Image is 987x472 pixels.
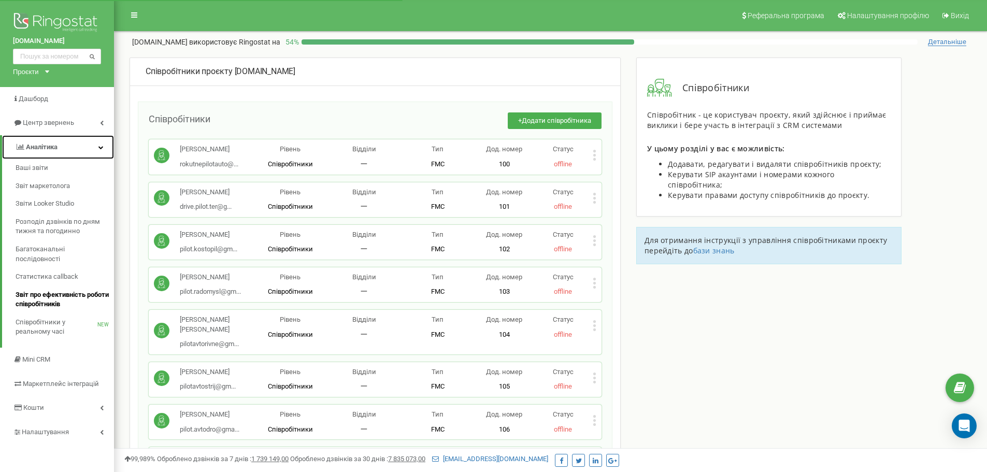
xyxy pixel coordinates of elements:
p: 106 [475,425,534,435]
p: 104 [475,330,534,340]
span: У цьому розділі у вас є можливість: [647,144,785,153]
p: [PERSON_NAME] [180,145,238,154]
span: Mini CRM [22,355,50,363]
a: Розподіл дзвінків по дням тижня та погодинно [16,213,114,240]
p: [PERSON_NAME] [180,188,232,197]
span: pilotavtostrij@gm... [180,382,236,390]
span: Співробітники [268,245,313,253]
p: 102 [475,245,534,254]
span: Співробітники [268,288,313,295]
span: Тип [432,231,444,238]
span: FMC [431,245,445,253]
span: pilot.radomysl@gm... [180,288,241,295]
a: Багатоканальні послідовності [16,240,114,268]
span: offline [554,203,572,210]
span: Реферальна програма [748,11,824,20]
span: 一 [361,382,367,390]
span: Налаштування [22,428,69,436]
p: 54 % [280,37,302,47]
span: Відділи [352,145,376,153]
span: Рівень [280,231,301,238]
span: Співробітники [149,113,210,124]
span: Центр звернень [23,119,74,126]
span: Звіт маркетолога [16,181,70,191]
span: Розподіл дзвінків по дням тижня та погодинно [16,217,109,236]
span: 一 [361,425,367,433]
span: Рівень [280,410,301,418]
a: бази знань [693,246,735,255]
span: Тип [432,273,444,281]
span: 99,989% [124,455,155,463]
input: Пошук за номером [13,49,101,64]
p: [DOMAIN_NAME] [132,37,280,47]
a: Аналiтика [2,135,114,160]
span: Тип [432,145,444,153]
span: Рівень [280,316,301,323]
span: rokutnepilotauto@... [180,160,238,168]
span: Співробітники у реальному часі [16,318,97,337]
span: offline [554,425,572,433]
span: Статус [553,188,574,196]
span: 一 [361,245,367,253]
span: Відділи [352,316,376,323]
span: Тип [432,410,444,418]
a: Співробітники у реальному часіNEW [16,313,114,341]
a: [EMAIL_ADDRESS][DOMAIN_NAME] [432,455,548,463]
p: [PERSON_NAME] [PERSON_NAME] [180,315,253,334]
span: Додавати, редагувати і видаляти співробітників проєкту; [668,159,882,169]
span: Відділи [352,410,376,418]
span: Дод. номер [486,273,522,281]
span: Статистика callback [16,272,78,282]
span: Звіти Looker Studio [16,199,74,209]
span: FMC [431,331,445,338]
span: Рівень [280,368,301,376]
div: Open Intercom Messenger [952,413,977,438]
span: Статус [553,273,574,281]
span: Дод. номер [486,368,522,376]
span: Відділи [352,231,376,238]
span: Рівень [280,273,301,281]
span: Маркетплейс інтеграцій [23,380,99,388]
span: Керувати SIP акаунтами і номерами кожного співробітника; [668,169,834,190]
span: offline [554,160,572,168]
p: [PERSON_NAME] [180,230,237,240]
span: Ваші звіти [16,163,48,173]
p: 101 [475,202,534,212]
span: FMC [431,203,445,210]
span: Вихід [951,11,969,20]
span: Співробітники проєкту [146,66,233,76]
span: Звіт про ефективність роботи співробітників [16,290,109,309]
span: drive.pilot.ter@g... [180,203,232,210]
a: Звіт про ефективність роботи співробітників [16,286,114,313]
span: Статус [553,316,574,323]
span: Дод. номер [486,188,522,196]
div: [DOMAIN_NAME] [146,66,605,78]
span: Тип [432,368,444,376]
img: Ringostat logo [13,10,101,36]
span: pilot.kostopil@gm... [180,245,237,253]
span: 一 [361,160,367,168]
span: Оброблено дзвінків за 7 днів : [157,455,289,463]
p: 105 [475,382,534,392]
span: Для отримання інструкції з управління співробітниками проєкту перейдіть до [645,235,887,255]
span: offline [554,288,572,295]
p: 103 [475,287,534,297]
p: [PERSON_NAME] [180,410,239,420]
span: Дод. номер [486,231,522,238]
span: Додати співробітника [522,117,591,124]
span: Рівень [280,188,301,196]
span: Дод. номер [486,410,522,418]
span: Тип [432,188,444,196]
span: Співробітник - це користувач проєкту, який здійснює і приймає виклики і бере участь в інтеграції ... [647,110,886,130]
span: Статус [553,410,574,418]
a: Звіти Looker Studio [16,195,114,213]
a: Звіт маркетолога [16,177,114,195]
span: offline [554,382,572,390]
span: 一 [361,288,367,295]
a: [DOMAIN_NAME] [13,36,101,46]
span: FMC [431,425,445,433]
span: FMC [431,160,445,168]
span: Кошти [23,404,44,411]
span: Відділи [352,368,376,376]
